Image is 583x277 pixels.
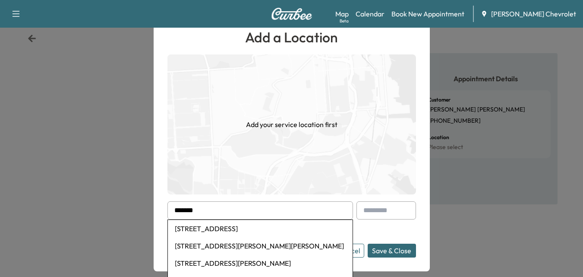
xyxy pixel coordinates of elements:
img: empty-map-CL6vilOE.png [167,54,416,194]
button: Save & Close [368,244,416,258]
a: MapBeta [335,9,349,19]
h1: Add a Location [167,27,416,48]
li: [STREET_ADDRESS][PERSON_NAME][PERSON_NAME] [168,237,353,255]
img: Curbee Logo [271,8,312,20]
a: Book New Appointment [391,9,464,19]
a: Calendar [356,9,384,19]
li: [STREET_ADDRESS] [168,220,353,237]
span: [PERSON_NAME] Chevrolet [491,9,576,19]
li: [STREET_ADDRESS][PERSON_NAME] [168,255,353,272]
h1: Add your service location first [246,119,337,130]
div: Beta [340,18,349,24]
